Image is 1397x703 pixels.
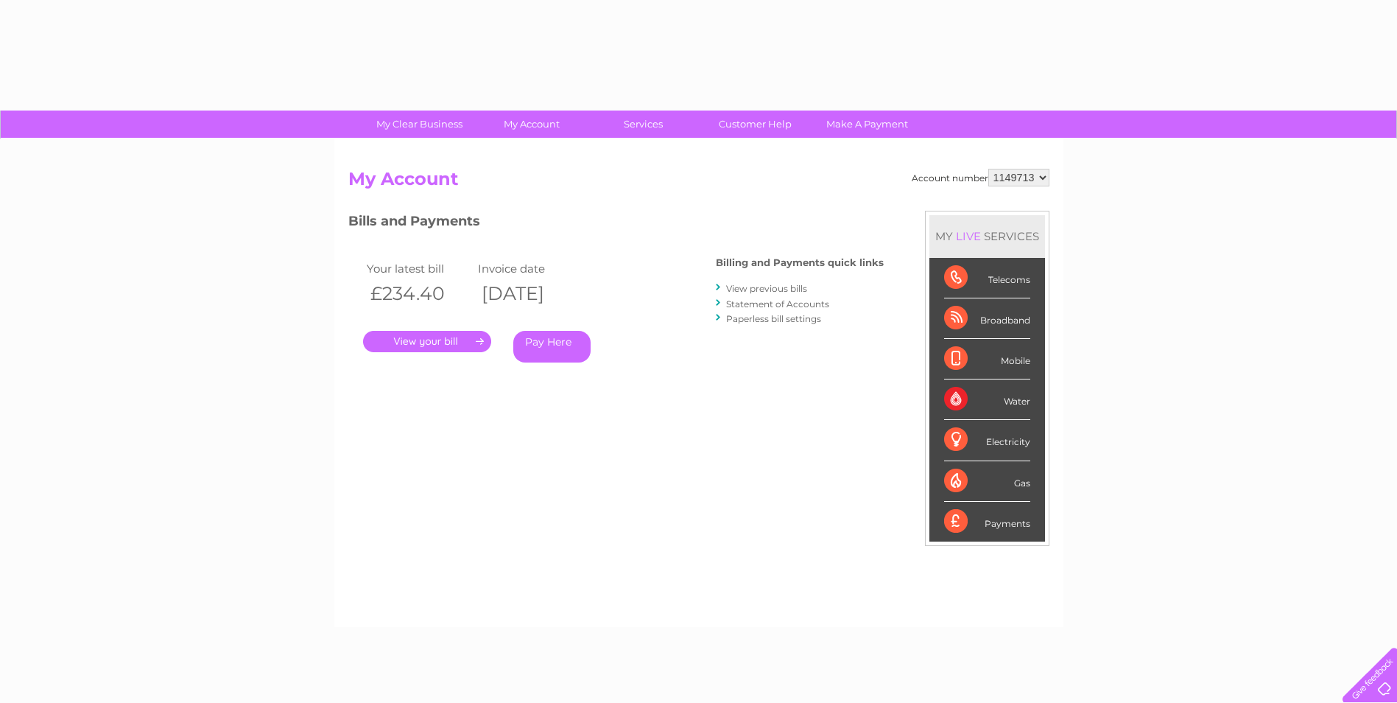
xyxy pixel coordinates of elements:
[716,257,884,268] h4: Billing and Payments quick links
[929,215,1045,257] div: MY SERVICES
[359,111,480,138] a: My Clear Business
[944,339,1030,380] div: Mobile
[944,258,1030,298] div: Telecoms
[953,229,984,243] div: LIVE
[726,298,829,309] a: Statement of Accounts
[513,331,591,363] a: Pay Here
[944,298,1030,339] div: Broadband
[474,259,585,279] td: Invoice date
[944,502,1030,542] div: Payments
[474,279,585,309] th: [DATE]
[363,259,474,279] td: Your latest bill
[944,380,1030,420] div: Water
[806,111,928,138] a: Make A Payment
[912,169,1049,186] div: Account number
[363,331,491,352] a: .
[726,283,807,294] a: View previous bills
[583,111,704,138] a: Services
[694,111,816,138] a: Customer Help
[944,461,1030,502] div: Gas
[348,211,884,237] h3: Bills and Payments
[348,169,1049,197] h2: My Account
[726,313,821,324] a: Paperless bill settings
[944,420,1030,461] div: Electricity
[363,279,474,309] th: £234.40
[471,111,592,138] a: My Account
